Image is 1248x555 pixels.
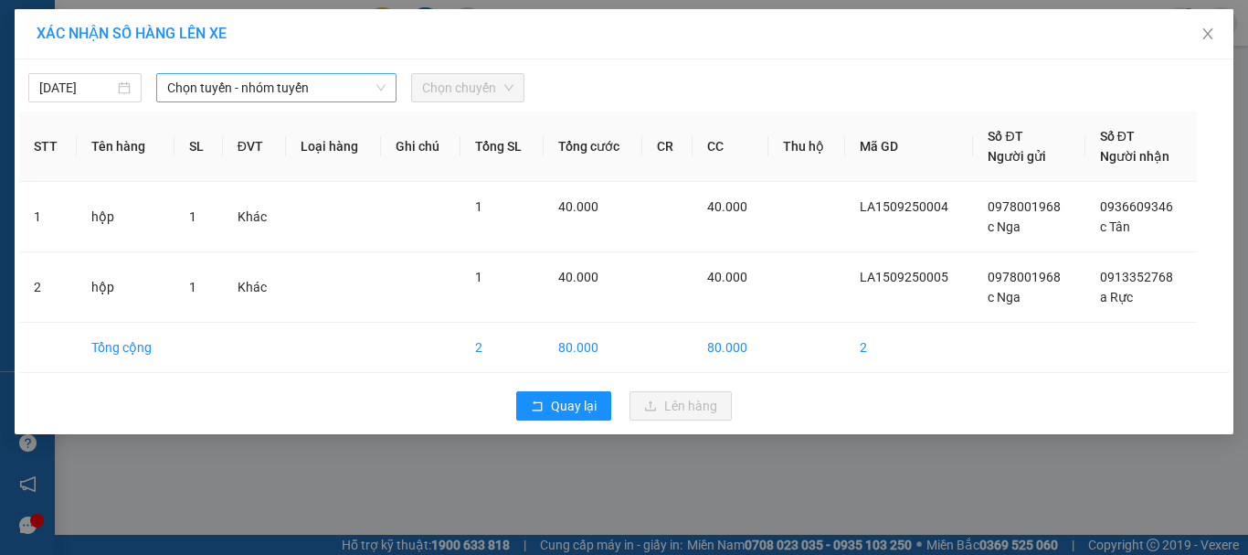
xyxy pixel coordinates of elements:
[77,182,175,252] td: hộp
[544,112,642,182] th: Tổng cước
[37,25,227,42] span: XÁC NHẬN SỐ HÀNG LÊN XE
[167,74,386,101] span: Chọn tuyến - nhóm tuyến
[860,270,948,284] span: LA1509250005
[558,270,598,284] span: 40.000
[189,209,196,224] span: 1
[1100,219,1130,234] span: c Tân
[988,219,1021,234] span: c Nga
[1100,270,1173,284] span: 0913352768
[39,78,114,98] input: 15/09/2025
[175,112,222,182] th: SL
[707,270,747,284] span: 40.000
[707,199,747,214] span: 40.000
[375,82,386,93] span: down
[422,74,513,101] span: Chọn chuyến
[1100,199,1173,214] span: 0936609346
[988,270,1061,284] span: 0978001968
[544,323,642,373] td: 80.000
[988,149,1046,164] span: Người gửi
[629,391,732,421] button: uploadLên hàng
[475,199,482,214] span: 1
[768,112,845,182] th: Thu hộ
[551,396,597,416] span: Quay lại
[475,270,482,284] span: 1
[77,323,175,373] td: Tổng cộng
[1100,290,1133,304] span: a Rực
[286,112,381,182] th: Loại hàng
[693,323,768,373] td: 80.000
[845,323,974,373] td: 2
[1100,129,1135,144] span: Số ĐT
[381,112,460,182] th: Ghi chú
[77,112,175,182] th: Tên hàng
[19,182,77,252] td: 1
[1100,149,1169,164] span: Người nhận
[693,112,768,182] th: CC
[845,112,974,182] th: Mã GD
[223,182,287,252] td: Khác
[223,112,287,182] th: ĐVT
[19,252,77,323] td: 2
[988,129,1022,144] span: Số ĐT
[189,280,196,294] span: 1
[1200,27,1215,41] span: close
[516,391,611,421] button: rollbackQuay lại
[531,400,544,414] span: rollback
[460,323,544,373] td: 2
[642,112,693,182] th: CR
[558,199,598,214] span: 40.000
[988,199,1061,214] span: 0978001968
[860,199,948,214] span: LA1509250004
[988,290,1021,304] span: c Nga
[1182,9,1233,60] button: Close
[19,112,77,182] th: STT
[460,112,544,182] th: Tổng SL
[223,252,287,323] td: Khác
[77,252,175,323] td: hộp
